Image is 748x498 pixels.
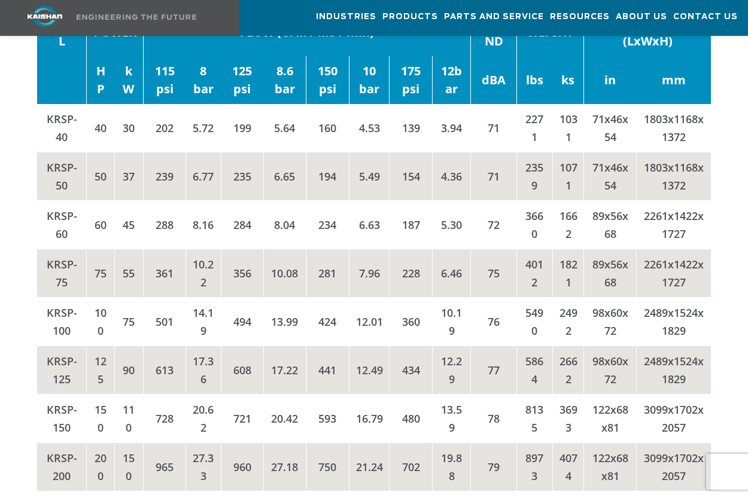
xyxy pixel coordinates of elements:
td: 960 [221,443,263,491]
td: 360 [390,298,433,346]
td: 441 [306,346,349,395]
td: KRSP-150 [37,395,87,443]
td: 55 [114,249,143,298]
td: KRSP-75 [37,249,87,298]
td: 10.22 [186,249,221,298]
td: 30 [114,104,143,152]
td: KRSP-60 [37,201,87,249]
td: 115 psi [143,56,186,104]
td: 98x60x72 [584,298,637,346]
td: 79 [471,443,517,491]
td: 593 [306,395,349,443]
a: About Us [616,1,667,33]
td: 75 [471,249,517,298]
td: 202 [143,104,186,152]
td: 71 [471,152,517,201]
td: 2271 [517,104,553,152]
td: 77 [471,346,517,395]
td: 6.65 [263,152,306,201]
td: 5.72 [186,104,221,152]
td: HP [87,56,114,104]
td: 27.33 [186,443,221,491]
td: 1803x1168x1372 [637,104,711,152]
td: 139 [390,104,433,152]
td: 60 [87,201,114,249]
td: 150 [87,395,114,443]
td: 5490 [517,298,553,346]
span: Resources [550,10,610,24]
td: 2261x1422x1727 [637,249,711,298]
td: 150 psi [306,56,349,104]
td: 4.36 [433,152,471,201]
td: 160 [306,104,349,152]
img: Engineering the future [77,14,196,20]
td: kW [114,56,143,104]
td: 122x68x81 [584,395,637,443]
td: 19.88 [433,443,471,491]
td: 288 [143,201,186,249]
td: 4012 [517,249,553,298]
td: 1662 [552,201,583,249]
td: in [584,56,637,104]
td: 3693 [552,395,583,443]
td: 27.18 [263,443,306,491]
td: 75 [114,298,143,346]
td: 90 [114,346,143,395]
span: Products [382,10,438,24]
td: KRSP-200 [37,443,87,491]
td: 6.77 [186,152,221,201]
td: lbs [517,56,553,104]
td: 608 [221,346,263,395]
span: Industries [316,10,376,24]
td: 76 [471,298,517,346]
td: 8 bar [186,56,221,104]
td: 125 [87,346,114,395]
td: 12.49 [349,346,390,395]
td: 75 [87,249,114,298]
td: 122x68x81 [584,443,637,491]
span: Parts and Service [444,10,544,24]
td: 965 [143,443,186,491]
td: 8.6 bar [263,56,306,104]
td: 3660 [517,201,553,249]
td: 13.99 [263,298,306,346]
td: dBA [471,56,517,104]
td: 13.59 [433,395,471,443]
span: Contact Us [673,10,738,24]
td: 5.30 [433,201,471,249]
td: 10.08 [263,249,306,298]
td: 750 [306,443,349,491]
td: 3099x1702x2057 [637,443,711,491]
td: 100 [87,298,114,346]
td: 2261x1422x1727 [637,201,711,249]
span: About Us [616,10,667,24]
td: 150 [114,443,143,491]
td: 187 [390,201,433,249]
td: 228 [390,249,433,298]
td: 45 [114,201,143,249]
td: 2359 [517,152,553,201]
td: 501 [143,298,186,346]
td: 21.24 [349,443,390,491]
td: ks [552,56,583,104]
td: 10 bar [349,56,390,104]
td: 78 [471,395,517,443]
td: KRSP-125 [37,346,87,395]
td: 98x60x72 [584,346,637,395]
td: 5.49 [349,152,390,201]
td: 14.19 [186,298,221,346]
a: Industries [316,1,376,33]
td: 125 psi [221,56,263,104]
td: 3099x1702x2057 [637,395,711,443]
td: 12bar [433,56,471,104]
td: 16.79 [349,395,390,443]
a: Contact Us [673,1,738,33]
td: 2489x1524x1829 [637,298,711,346]
a: Parts and Service [444,1,544,33]
td: 8135 [517,395,553,443]
td: KRSP-100 [37,298,87,346]
td: 110 [114,395,143,443]
td: 89x56x68 [584,201,637,249]
td: mm [637,56,711,104]
td: 12.29 [433,346,471,395]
